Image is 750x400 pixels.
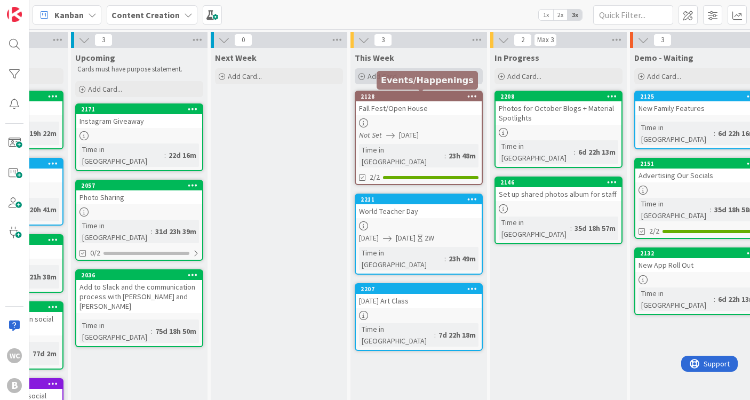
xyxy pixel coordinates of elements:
[88,84,122,94] span: Add Card...
[639,287,714,311] div: Time in [GEOGRAPHIC_DATA]
[75,52,115,63] span: Upcoming
[81,271,202,279] div: 2036
[574,146,576,158] span: :
[537,37,554,43] div: Max 3
[76,105,202,128] div: 2171Instagram Giveaway
[153,325,199,337] div: 75d 18h 50m
[76,105,202,114] div: 2171
[361,93,482,100] div: 2128
[496,178,621,201] div: 2146Set up shared photos album for staff
[593,5,673,25] input: Quick Filter...
[356,195,482,204] div: 2211
[76,270,202,313] div: 2036Add to Slack and the communication process with [PERSON_NAME] and [PERSON_NAME]
[76,190,202,204] div: Photo Sharing
[710,204,712,215] span: :
[151,325,153,337] span: :
[361,285,482,293] div: 2207
[649,226,659,237] span: 2/2
[496,92,621,101] div: 2208
[714,293,715,305] span: :
[76,270,202,280] div: 2036
[76,181,202,204] div: 2057Photo Sharing
[356,284,482,308] div: 2207[DATE] Art Class
[151,226,153,237] span: :
[77,65,201,74] p: Cards must have purpose statement.
[576,146,618,158] div: 6d 22h 13m
[496,178,621,187] div: 2146
[396,233,416,244] span: [DATE]
[355,52,394,63] span: This Week
[356,294,482,308] div: [DATE] Art Class
[500,93,621,100] div: 2208
[496,92,621,125] div: 2208Photos for October Blogs + Material Spotlights
[13,204,59,215] div: 42d 20h 41m
[647,71,681,81] span: Add Card...
[381,75,474,85] h5: Events/Happenings
[30,348,59,359] div: 77d 2m
[714,127,715,139] span: :
[553,10,568,20] span: 2x
[368,71,402,81] span: Add Card...
[356,195,482,218] div: 2211World Teacher Day
[81,182,202,189] div: 2057
[7,348,22,363] div: WC
[234,34,252,46] span: 0
[361,196,482,203] div: 2211
[570,222,572,234] span: :
[164,149,166,161] span: :
[81,106,202,113] div: 2171
[359,323,434,347] div: Time in [GEOGRAPHIC_DATA]
[7,7,22,22] img: Visit kanbanzone.com
[76,114,202,128] div: Instagram Giveaway
[54,9,84,21] span: Kanban
[444,253,446,265] span: :
[76,181,202,190] div: 2057
[228,71,262,81] span: Add Card...
[639,198,710,221] div: Time in [GEOGRAPHIC_DATA]
[215,52,257,63] span: Next Week
[436,329,478,341] div: 7d 22h 18m
[496,101,621,125] div: Photos for October Blogs + Material Spotlights
[507,71,541,81] span: Add Card...
[446,253,478,265] div: 23h 49m
[13,127,59,139] div: 41d 19h 22m
[444,150,446,162] span: :
[500,179,621,186] div: 2146
[446,150,478,162] div: 23h 48m
[494,52,539,63] span: In Progress
[166,149,199,161] div: 22d 16m
[359,247,444,270] div: Time in [GEOGRAPHIC_DATA]
[356,92,482,115] div: 2128Fall Fest/Open House
[499,217,570,240] div: Time in [GEOGRAPHIC_DATA]
[79,220,151,243] div: Time in [GEOGRAPHIC_DATA]
[356,92,482,101] div: 2128
[79,319,151,343] div: Time in [GEOGRAPHIC_DATA]
[572,222,618,234] div: 35d 18h 57m
[399,130,419,141] span: [DATE]
[370,172,380,183] span: 2/2
[359,144,444,167] div: Time in [GEOGRAPHIC_DATA]
[653,34,672,46] span: 3
[76,280,202,313] div: Add to Slack and the communication process with [PERSON_NAME] and [PERSON_NAME]
[374,34,392,46] span: 3
[22,2,49,14] span: Support
[496,187,621,201] div: Set up shared photos album for staff
[79,143,164,167] div: Time in [GEOGRAPHIC_DATA]
[639,122,714,145] div: Time in [GEOGRAPHIC_DATA]
[425,233,434,244] div: 2W
[111,10,180,20] b: Content Creation
[434,329,436,341] span: :
[356,284,482,294] div: 2207
[568,10,582,20] span: 3x
[356,101,482,115] div: Fall Fest/Open House
[359,130,382,140] i: Not Set
[356,204,482,218] div: World Teacher Day
[90,247,100,259] span: 0/2
[634,52,693,63] span: Demo - Waiting
[499,140,574,164] div: Time in [GEOGRAPHIC_DATA]
[514,34,532,46] span: 2
[539,10,553,20] span: 1x
[359,233,379,244] span: [DATE]
[7,378,22,393] div: B
[13,271,59,283] div: 74d 21h 38m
